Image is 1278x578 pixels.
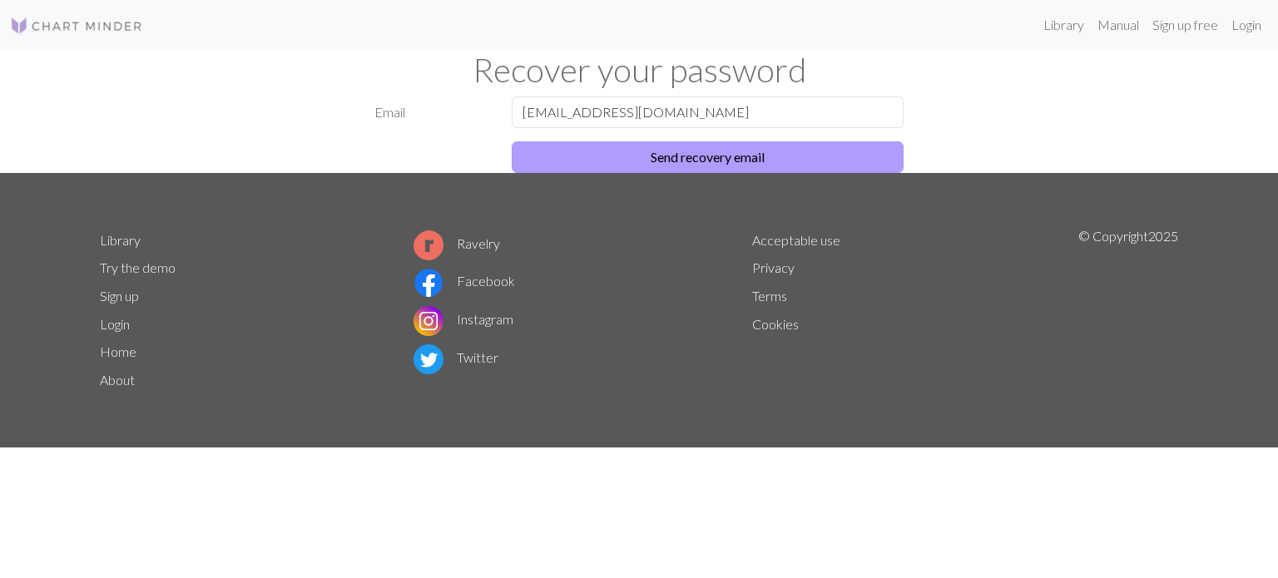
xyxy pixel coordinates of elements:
[364,96,502,128] label: Email
[1225,8,1268,42] a: Login
[1078,226,1178,394] p: © Copyright 2025
[752,232,840,248] a: Acceptable use
[752,259,795,275] a: Privacy
[414,344,443,374] img: Twitter logo
[512,141,904,173] button: Send recovery email
[1037,8,1091,42] a: Library
[90,50,1188,90] h1: Recover your password
[100,232,141,248] a: Library
[1091,8,1146,42] a: Manual
[414,230,443,260] img: Ravelry logo
[100,343,136,359] a: Home
[752,316,799,332] a: Cookies
[10,16,143,36] img: Logo
[100,316,130,332] a: Login
[414,235,500,251] a: Ravelry
[414,306,443,336] img: Instagram logo
[414,349,498,365] a: Twitter
[414,311,513,327] a: Instagram
[100,259,176,275] a: Try the demo
[414,273,515,289] a: Facebook
[414,268,443,298] img: Facebook logo
[752,288,787,304] a: Terms
[100,372,135,388] a: About
[100,288,139,304] a: Sign up
[1146,8,1225,42] a: Sign up free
